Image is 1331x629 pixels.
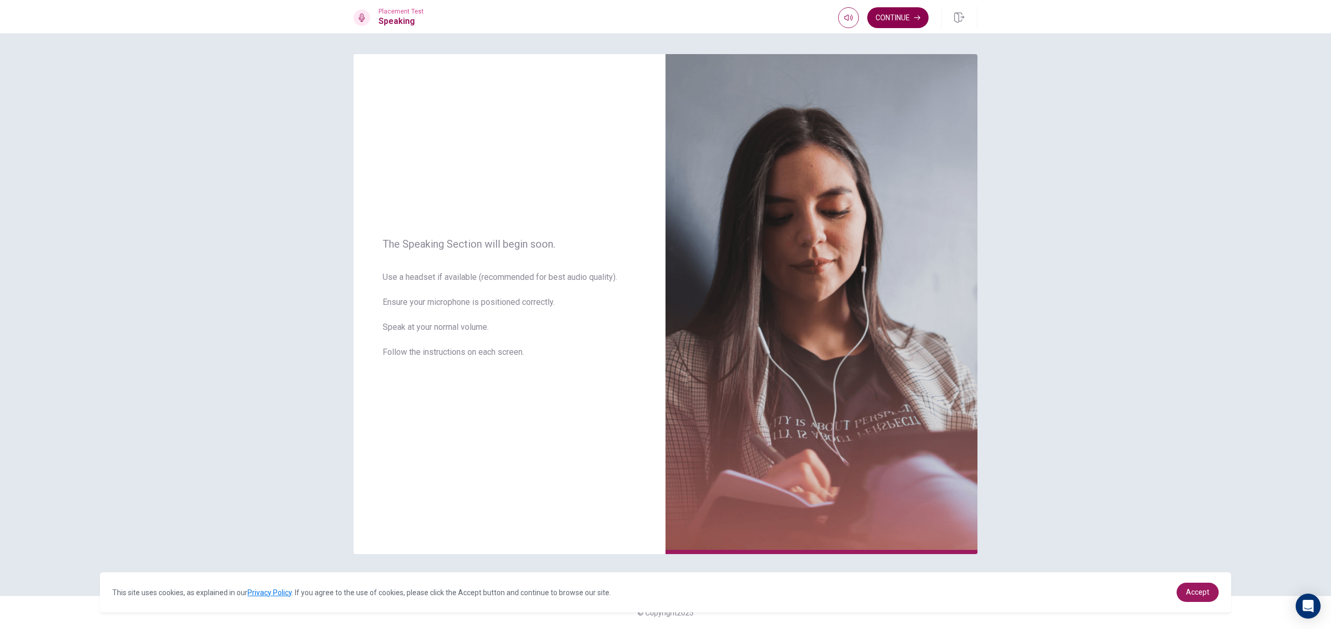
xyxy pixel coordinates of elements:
span: Accept [1186,588,1209,596]
span: Placement Test [379,8,424,15]
span: Use a headset if available (recommended for best audio quality). Ensure your microphone is positi... [383,271,636,371]
img: speaking intro [665,54,977,554]
a: Privacy Policy [247,588,292,597]
button: Continue [867,7,929,28]
div: Open Intercom Messenger [1296,594,1321,619]
a: dismiss cookie message [1177,583,1219,602]
span: This site uses cookies, as explained in our . If you agree to the use of cookies, please click th... [112,588,611,597]
h1: Speaking [379,15,424,28]
span: © Copyright 2025 [637,609,694,617]
div: cookieconsent [100,572,1231,612]
span: The Speaking Section will begin soon. [383,238,636,250]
